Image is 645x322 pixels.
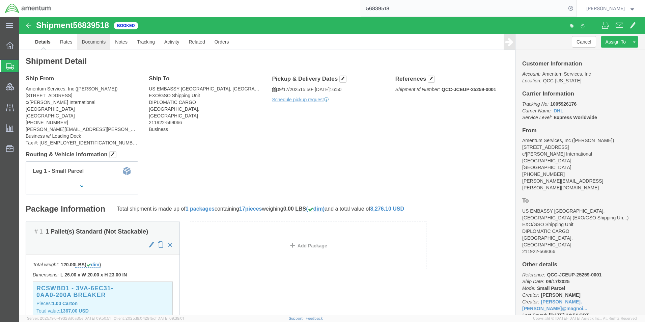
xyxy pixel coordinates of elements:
[114,316,184,320] span: Client: 2025.19.0-129fbcf
[19,17,645,315] iframe: FS Legacy Container
[157,316,184,320] span: [DATE] 09:39:01
[533,316,637,321] span: Copyright © [DATE]-[DATE] Agistix Inc., All Rights Reserved
[586,5,625,12] span: Jason Martin
[306,316,323,320] a: Feedback
[83,316,111,320] span: [DATE] 09:50:51
[27,316,111,320] span: Server: 2025.19.0-49328d0a35e
[289,316,306,320] a: Support
[586,4,636,12] button: [PERSON_NAME]
[361,0,566,17] input: Search for shipment number, reference number
[5,3,51,14] img: logo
